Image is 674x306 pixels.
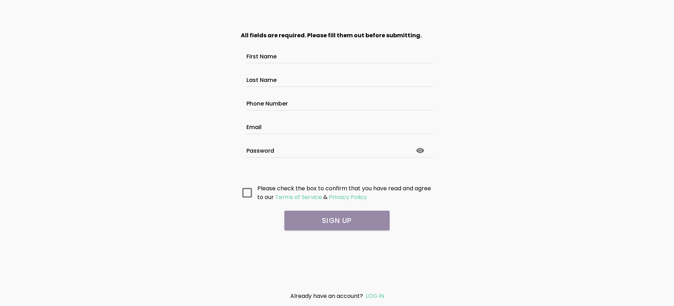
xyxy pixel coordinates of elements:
ion-text: Terms of Service [275,193,322,201]
strong: All fields are required. Please fill them out before submitting. [241,31,422,39]
ion-col: Please check the box to confirm that you have read and agree to our & [256,182,435,203]
div: Already have an account? [255,292,419,300]
ion-text: Privacy Policy [329,193,367,201]
a: LOG IN [366,292,384,300]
